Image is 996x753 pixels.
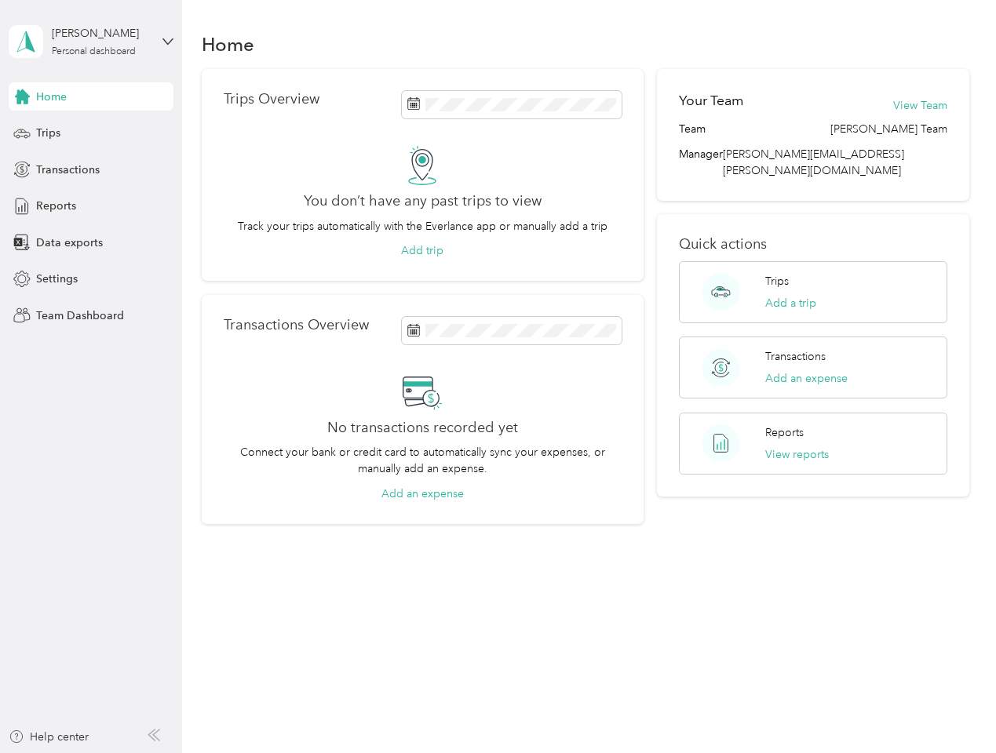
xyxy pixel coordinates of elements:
[765,370,848,387] button: Add an expense
[327,420,518,436] h2: No transactions recorded yet
[893,97,947,114] button: View Team
[238,218,607,235] p: Track your trips automatically with the Everlance app or manually add a trip
[304,193,542,209] h2: You don’t have any past trips to view
[765,348,826,365] p: Transactions
[202,36,254,53] h1: Home
[679,91,743,111] h2: Your Team
[52,25,150,42] div: [PERSON_NAME]
[36,89,67,105] span: Home
[723,147,904,177] span: [PERSON_NAME][EMAIL_ADDRESS][PERSON_NAME][DOMAIN_NAME]
[9,729,89,745] button: Help center
[36,198,76,214] span: Reports
[679,146,723,179] span: Manager
[679,121,706,137] span: Team
[908,665,996,753] iframe: Everlance-gr Chat Button Frame
[52,47,136,56] div: Personal dashboard
[36,162,100,178] span: Transactions
[679,236,947,253] p: Quick actions
[224,444,622,477] p: Connect your bank or credit card to automatically sync your expenses, or manually add an expense.
[765,295,816,311] button: Add a trip
[36,125,60,141] span: Trips
[36,271,78,287] span: Settings
[401,242,443,259] button: Add trip
[830,121,947,137] span: [PERSON_NAME] Team
[36,235,103,251] span: Data exports
[36,307,124,324] span: Team Dashboard
[224,91,319,107] p: Trips Overview
[381,486,464,502] button: Add an expense
[765,273,789,289] p: Trips
[765,446,829,463] button: View reports
[765,424,804,441] p: Reports
[224,317,369,333] p: Transactions Overview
